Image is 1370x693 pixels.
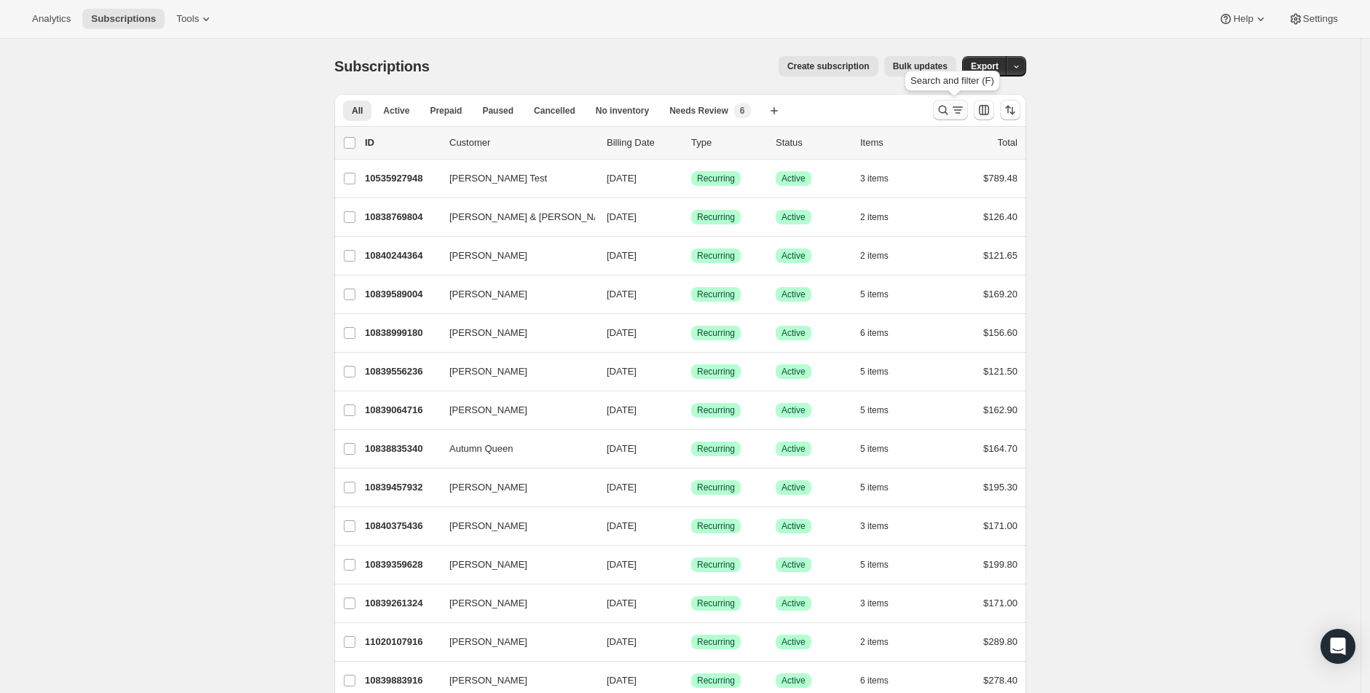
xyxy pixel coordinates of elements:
p: 10840244364 [365,248,438,263]
p: ID [365,136,438,150]
span: Active [782,443,806,455]
span: Help [1233,13,1253,25]
span: 5 items [860,289,889,300]
span: Recurring [697,675,735,686]
p: Customer [449,136,595,150]
span: Recurring [697,636,735,648]
span: [DATE] [607,598,637,608]
span: [DATE] [607,636,637,647]
button: [PERSON_NAME] [441,514,586,538]
button: Sort the results [1000,100,1020,120]
button: 2 items [860,207,905,227]
button: 2 items [860,246,905,266]
span: Recurring [697,250,735,262]
div: 10838769804[PERSON_NAME] & [PERSON_NAME][DATE]SuccessRecurringSuccessActive2 items$126.40 [365,207,1017,227]
span: Active [782,675,806,686]
span: [PERSON_NAME] [449,248,527,263]
span: Prepaid [430,105,462,117]
p: 11020107916 [365,635,438,649]
div: Open Intercom Messenger [1320,629,1355,664]
span: Recurring [697,366,735,377]
span: [DATE] [607,404,637,415]
div: 10839883916[PERSON_NAME][DATE]SuccessRecurringSuccessActive6 items$278.40 [365,670,1017,691]
span: Active [782,520,806,532]
button: [PERSON_NAME] [441,283,586,306]
p: 10838769804 [365,210,438,224]
button: 2 items [860,632,905,652]
div: 10839556236[PERSON_NAME][DATE]SuccessRecurringSuccessActive5 items$121.50 [365,361,1017,382]
p: 10838999180 [365,326,438,340]
button: 3 items [860,593,905,614]
span: $289.80 [983,636,1017,647]
span: 6 items [860,327,889,339]
button: 5 items [860,555,905,575]
button: 3 items [860,168,905,189]
span: $162.90 [983,404,1017,415]
span: No inventory [596,105,649,117]
span: Autumn Queen [449,442,513,456]
span: $199.80 [983,559,1017,570]
span: [DATE] [607,482,637,493]
p: 10839883916 [365,673,438,688]
span: [PERSON_NAME] [449,673,527,688]
span: 6 items [860,675,889,686]
span: [DATE] [607,289,637,299]
span: [PERSON_NAME] [449,596,527,611]
span: Active [782,482,806,493]
span: Active [782,173,806,184]
button: [PERSON_NAME] [441,553,586,576]
span: Active [782,250,806,262]
p: 10840375436 [365,519,438,533]
span: $126.40 [983,211,1017,222]
button: [PERSON_NAME] [441,399,586,422]
button: 6 items [860,670,905,691]
div: 10838999180[PERSON_NAME][DATE]SuccessRecurringSuccessActive6 items$156.60 [365,323,1017,343]
span: $164.70 [983,443,1017,454]
span: All [352,105,363,117]
button: Analytics [23,9,79,29]
span: 5 items [860,482,889,493]
span: Paused [482,105,513,117]
p: 10839064716 [365,403,438,418]
span: [DATE] [607,173,637,184]
span: $156.60 [983,327,1017,338]
button: [PERSON_NAME] [441,630,586,654]
span: [DATE] [607,366,637,377]
div: 10535927948[PERSON_NAME] Test[DATE]SuccessRecurringSuccessActive3 items$789.48 [365,168,1017,189]
span: 5 items [860,443,889,455]
button: [PERSON_NAME] [441,669,586,692]
span: $171.00 [983,520,1017,531]
span: [PERSON_NAME] & [PERSON_NAME] [449,210,617,224]
p: 10839457932 [365,480,438,495]
span: $169.20 [983,289,1017,299]
div: 10840244364[PERSON_NAME][DATE]SuccessRecurringSuccessActive2 items$121.65 [365,246,1017,266]
div: 10839261324[PERSON_NAME][DATE]SuccessRecurringSuccessActive3 items$171.00 [365,593,1017,614]
span: [PERSON_NAME] [449,557,527,572]
span: Active [383,105,409,117]
span: [DATE] [607,559,637,570]
button: 3 items [860,516,905,536]
p: 10839556236 [365,364,438,379]
span: $195.30 [983,482,1017,493]
span: [PERSON_NAME] [449,635,527,649]
span: Active [782,366,806,377]
span: [DATE] [607,250,637,261]
span: [PERSON_NAME] [449,326,527,340]
button: Search and filter results [933,100,968,120]
button: Bulk updates [884,56,956,77]
span: Export [971,60,999,72]
span: Recurring [697,404,735,416]
p: 10839589004 [365,287,438,302]
button: 5 items [860,477,905,498]
span: 3 items [860,598,889,609]
button: [PERSON_NAME] [441,476,586,499]
p: 10535927948 [365,171,438,186]
span: Recurring [697,520,735,532]
button: Subscriptions [82,9,165,29]
div: 10839359628[PERSON_NAME][DATE]SuccessRecurringSuccessActive5 items$199.80 [365,555,1017,575]
button: Settings [1280,9,1347,29]
button: 5 items [860,439,905,459]
span: [PERSON_NAME] [449,403,527,418]
span: Needs Review [669,105,728,117]
span: [PERSON_NAME] [449,287,527,302]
